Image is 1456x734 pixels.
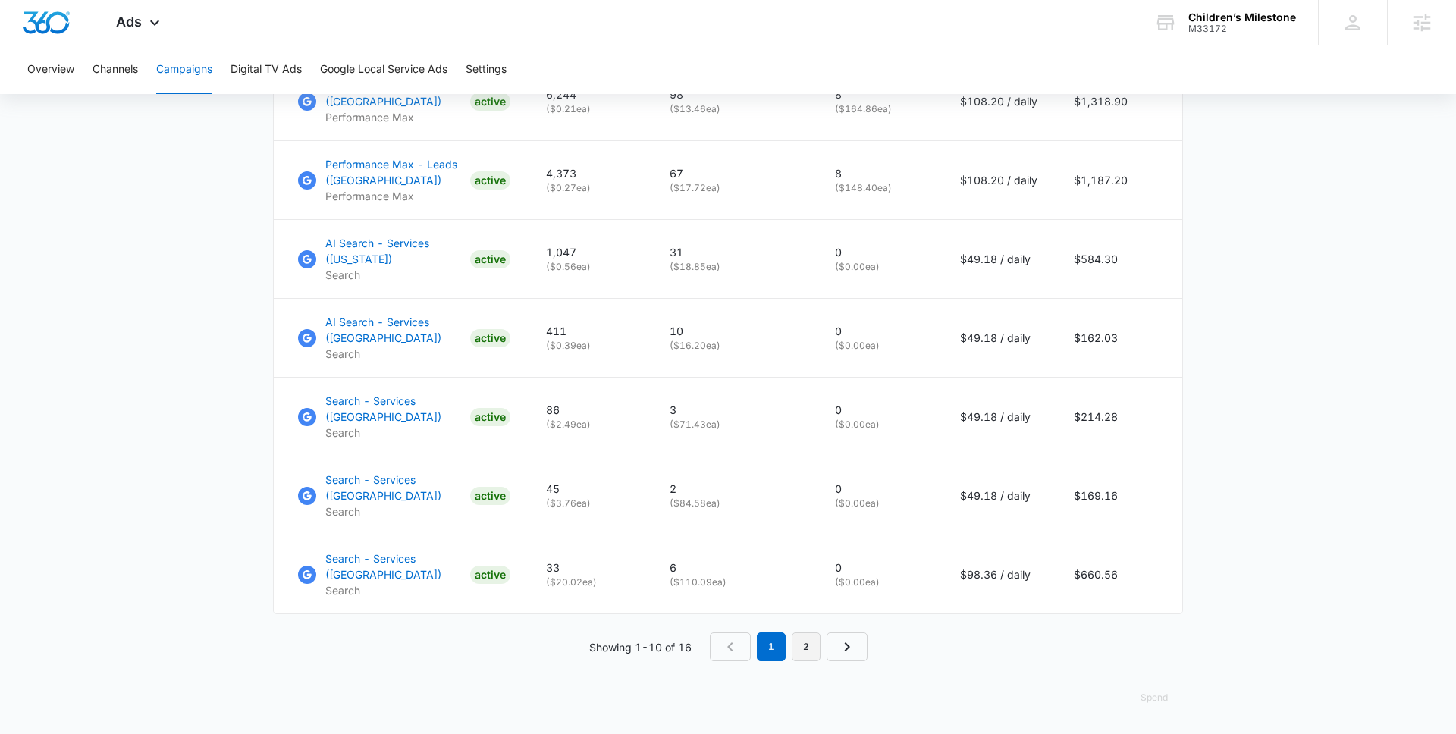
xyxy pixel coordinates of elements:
span: Ads [116,14,142,30]
p: ( $17.72 ea) [670,181,799,195]
p: $49.18 / daily [960,251,1037,267]
p: ( $0.00 ea) [835,497,924,510]
p: 0 [835,560,924,576]
p: 8 [835,165,924,181]
div: ACTIVE [470,250,510,268]
p: $98.36 / daily [960,566,1037,582]
button: Campaigns [156,45,212,94]
td: $584.30 [1056,220,1182,299]
p: ( $0.56 ea) [546,260,633,274]
p: Search - Services ([GEOGRAPHIC_DATA]) [325,550,464,582]
p: 6 [670,560,799,576]
a: Next Page [827,632,868,661]
p: ( $0.27 ea) [546,181,633,195]
div: account id [1188,24,1296,34]
p: Search [325,425,464,441]
td: $162.03 [1056,299,1182,378]
p: ( $16.20 ea) [670,339,799,353]
td: $1,318.90 [1056,62,1182,141]
p: ( $0.00 ea) [835,339,924,353]
div: ACTIVE [470,93,510,111]
p: ( $110.09 ea) [670,576,799,589]
p: 1,047 [546,244,633,260]
p: Search [325,582,464,598]
em: 1 [757,632,786,661]
p: 0 [835,323,924,339]
a: Page 2 [792,632,821,661]
td: $660.56 [1056,535,1182,614]
img: Google Ads [298,408,316,426]
p: 0 [835,402,924,418]
p: ( $3.76 ea) [546,497,633,510]
p: AI Search - Services ([US_STATE]) [325,235,464,267]
p: ( $84.58 ea) [670,497,799,510]
p: Performance Max [325,188,464,204]
p: ( $18.85 ea) [670,260,799,274]
p: Search - Services ([GEOGRAPHIC_DATA]) [325,393,464,425]
td: $214.28 [1056,378,1182,456]
p: 33 [546,560,633,576]
img: Google Ads [298,171,316,190]
p: $49.18 / daily [960,488,1037,503]
div: ACTIVE [470,487,510,505]
div: ACTIVE [470,171,510,190]
p: 6,244 [546,86,633,102]
div: ACTIVE [470,408,510,426]
p: ( $13.46 ea) [670,102,799,116]
a: Google AdsSearch - Services ([GEOGRAPHIC_DATA])SearchACTIVE [298,393,510,441]
button: Overview [27,45,74,94]
p: ( $0.00 ea) [835,418,924,431]
p: ( $148.40 ea) [835,181,924,195]
button: Digital TV Ads [231,45,302,94]
p: ( $0.00 ea) [835,576,924,589]
nav: Pagination [710,632,868,661]
p: Search - Services ([GEOGRAPHIC_DATA]) [325,472,464,503]
div: ACTIVE [470,566,510,584]
p: 98 [670,86,799,102]
p: ( $0.21 ea) [546,102,633,116]
p: $108.20 / daily [960,172,1037,188]
p: $49.18 / daily [960,330,1037,346]
div: account name [1188,11,1296,24]
p: ( $0.00 ea) [835,260,924,274]
p: 411 [546,323,633,339]
a: Google AdsPerformance Max - Leads ([GEOGRAPHIC_DATA])Performance MaxACTIVE [298,156,510,204]
button: Settings [466,45,507,94]
button: Google Local Service Ads [320,45,447,94]
p: 10 [670,323,799,339]
p: 67 [670,165,799,181]
p: ( $20.02 ea) [546,576,633,589]
p: 2 [670,481,799,497]
p: 3 [670,402,799,418]
a: Google AdsAI Search - Services ([US_STATE])SearchACTIVE [298,235,510,283]
p: Performance Max - Leads ([GEOGRAPHIC_DATA]) [325,156,464,188]
p: Search [325,503,464,519]
p: 0 [835,481,924,497]
p: ( $0.39 ea) [546,339,633,353]
div: ACTIVE [470,329,510,347]
p: Showing 1-10 of 16 [589,639,692,655]
button: Spend [1125,679,1183,716]
img: Google Ads [298,487,316,505]
img: Google Ads [298,566,316,584]
button: Channels [93,45,138,94]
img: Google Ads [298,329,316,347]
p: 8 [835,86,924,102]
p: $49.18 / daily [960,409,1037,425]
p: Search [325,267,464,283]
p: 86 [546,402,633,418]
p: 31 [670,244,799,260]
p: ( $164.86 ea) [835,102,924,116]
p: 4,373 [546,165,633,181]
p: 0 [835,244,924,260]
p: 45 [546,481,633,497]
p: ( $2.49 ea) [546,418,633,431]
img: Google Ads [298,93,316,111]
a: Google AdsSearch - Services ([GEOGRAPHIC_DATA])SearchACTIVE [298,550,510,598]
p: $108.20 / daily [960,93,1037,109]
td: $1,187.20 [1056,141,1182,220]
a: Google AdsAI Search - Services ([GEOGRAPHIC_DATA])SearchACTIVE [298,314,510,362]
p: ( $71.43 ea) [670,418,799,431]
td: $169.16 [1056,456,1182,535]
p: Search [325,346,464,362]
